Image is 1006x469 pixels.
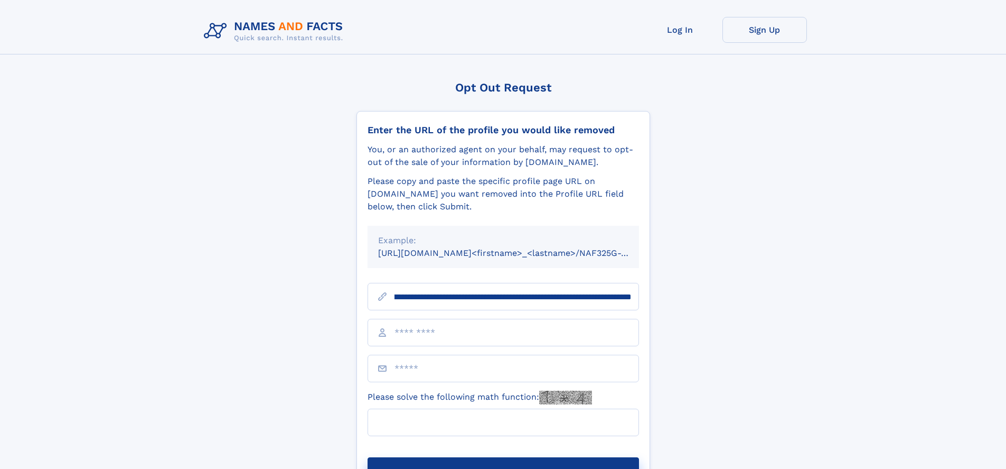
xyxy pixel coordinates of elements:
[200,17,352,45] img: Logo Names and Facts
[638,17,722,43] a: Log In
[378,248,659,258] small: [URL][DOMAIN_NAME]<firstname>_<lastname>/NAF325G-xxxxxxxx
[368,143,639,169] div: You, or an authorized agent on your behalf, may request to opt-out of the sale of your informatio...
[378,234,628,247] div: Example:
[368,391,592,404] label: Please solve the following math function:
[356,81,650,94] div: Opt Out Request
[722,17,807,43] a: Sign Up
[368,175,639,213] div: Please copy and paste the specific profile page URL on [DOMAIN_NAME] you want removed into the Pr...
[368,124,639,136] div: Enter the URL of the profile you would like removed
